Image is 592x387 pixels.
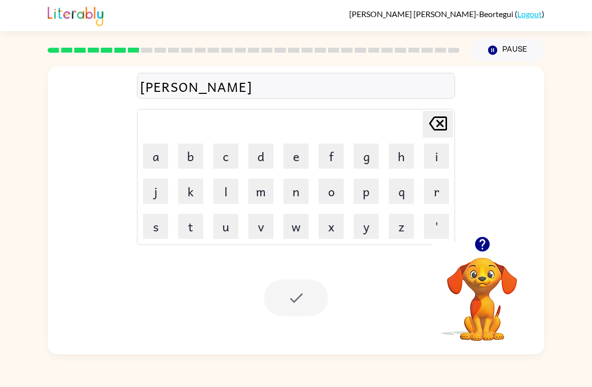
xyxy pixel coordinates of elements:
[319,179,344,204] button: o
[354,144,379,169] button: g
[424,179,449,204] button: r
[213,144,238,169] button: c
[389,179,414,204] button: q
[349,9,515,19] span: [PERSON_NAME] [PERSON_NAME]-Beortegui
[283,214,309,239] button: w
[143,214,168,239] button: s
[283,179,309,204] button: n
[283,144,309,169] button: e
[517,9,542,19] a: Logout
[354,179,379,204] button: p
[349,9,544,19] div: ( )
[424,144,449,169] button: i
[319,214,344,239] button: x
[432,242,532,342] video: Your browser must support playing .mp4 files to use Literably. Please try using another browser.
[248,214,273,239] button: v
[424,214,449,239] button: '
[140,76,452,97] div: [PERSON_NAME]
[319,144,344,169] button: f
[213,214,238,239] button: u
[143,144,168,169] button: a
[178,214,203,239] button: t
[178,144,203,169] button: b
[178,179,203,204] button: k
[354,214,379,239] button: y
[248,144,273,169] button: d
[143,179,168,204] button: j
[248,179,273,204] button: m
[389,144,414,169] button: h
[472,39,544,62] button: Pause
[213,179,238,204] button: l
[389,214,414,239] button: z
[48,4,103,26] img: Literably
